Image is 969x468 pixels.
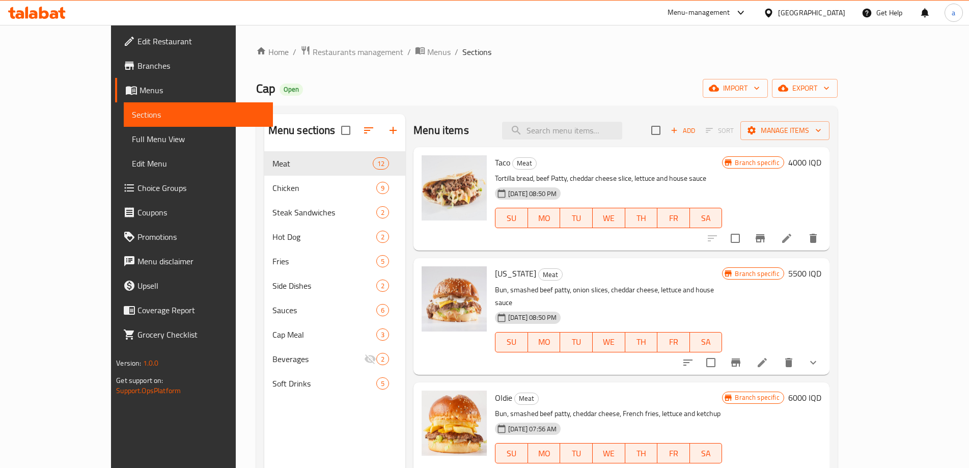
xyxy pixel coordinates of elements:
[538,268,563,281] div: Meat
[272,328,376,341] div: Cap Meal
[740,121,829,140] button: Manage items
[264,371,406,396] div: Soft Drinks5
[115,322,273,347] a: Grocery Checklist
[115,176,273,200] a: Choice Groups
[377,183,389,193] span: 9
[132,108,265,121] span: Sections
[381,118,405,143] button: Add section
[731,158,783,168] span: Branch specific
[564,446,589,461] span: TU
[539,269,562,281] span: Meat
[532,211,557,226] span: MO
[504,189,561,199] span: [DATE] 08:50 PM
[513,157,536,169] span: Meat
[272,231,376,243] span: Hot Dog
[272,304,376,316] span: Sauces
[116,374,163,387] span: Get support on:
[629,446,654,461] span: TH
[264,298,406,322] div: Sauces6
[629,211,654,226] span: TH
[272,353,364,365] span: Beverages
[422,391,487,456] img: Oldie
[625,332,658,352] button: TH
[778,7,845,18] div: [GEOGRAPHIC_DATA]
[376,206,389,218] div: items
[788,155,821,170] h6: 4000 IQD
[137,255,265,267] span: Menu disclaimer
[256,77,275,100] span: Cap
[625,443,658,463] button: TH
[115,249,273,273] a: Menu disclaimer
[377,330,389,340] span: 3
[593,332,625,352] button: WE
[377,354,389,364] span: 2
[264,249,406,273] div: Fries5
[780,82,829,95] span: export
[657,443,690,463] button: FR
[668,7,730,19] div: Menu-management
[748,226,772,251] button: Branch-specific-item
[124,151,273,176] a: Edit Menu
[667,123,699,139] span: Add item
[293,46,296,58] li: /
[495,208,528,228] button: SU
[137,231,265,243] span: Promotions
[500,446,524,461] span: SU
[514,393,539,405] div: Meat
[376,255,389,267] div: items
[115,225,273,249] a: Promotions
[694,335,718,349] span: SA
[116,356,141,370] span: Version:
[593,208,625,228] button: WE
[356,118,381,143] span: Sort sections
[272,280,376,292] span: Side Dishes
[495,407,722,420] p: Bun, smashed beef patty, cheddar cheese, French fries, lettuce and ketchup
[629,335,654,349] span: TH
[335,120,356,141] span: Select all sections
[528,208,561,228] button: MO
[788,391,821,405] h6: 6000 IQD
[657,208,690,228] button: FR
[137,35,265,47] span: Edit Restaurant
[115,273,273,298] a: Upsell
[264,147,406,400] nav: Menu sections
[272,182,376,194] span: Chicken
[373,157,389,170] div: items
[377,281,389,291] span: 2
[500,211,524,226] span: SU
[264,151,406,176] div: Meat12
[515,393,538,404] span: Meat
[137,206,265,218] span: Coupons
[137,328,265,341] span: Grocery Checklist
[690,332,723,352] button: SA
[116,384,181,397] a: Support.OpsPlatform
[376,182,389,194] div: items
[407,46,411,58] li: /
[137,280,265,292] span: Upsell
[502,122,622,140] input: search
[560,443,593,463] button: TU
[777,350,801,375] button: delete
[703,79,768,98] button: import
[364,353,376,365] svg: Inactive section
[413,123,469,138] h2: Menu items
[676,350,700,375] button: sort-choices
[264,176,406,200] div: Chicken9
[377,232,389,242] span: 2
[788,266,821,281] h6: 5500 IQD
[376,328,389,341] div: items
[137,304,265,316] span: Coverage Report
[143,356,159,370] span: 1.0.0
[495,266,536,281] span: [US_STATE]
[690,208,723,228] button: SA
[528,443,561,463] button: MO
[272,157,373,170] div: Meat
[264,273,406,298] div: Side Dishes2
[115,200,273,225] a: Coupons
[749,124,821,137] span: Manage items
[272,255,376,267] span: Fries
